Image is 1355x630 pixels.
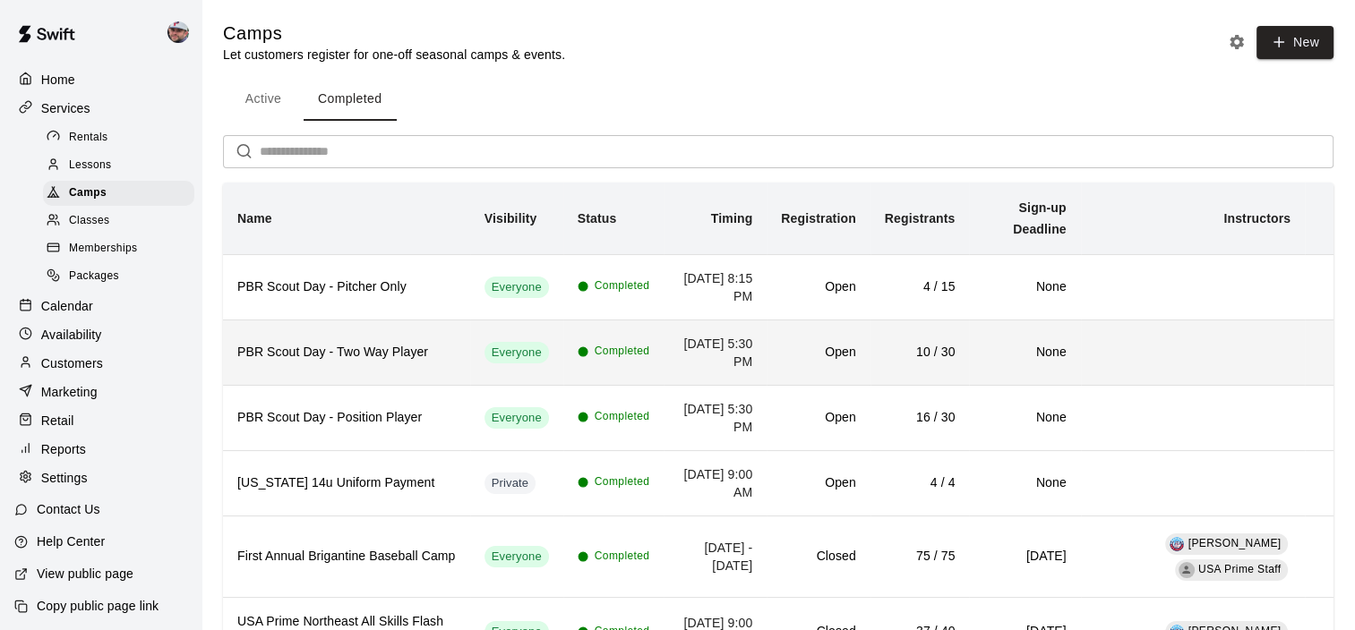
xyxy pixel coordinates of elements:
p: Contact Us [37,500,100,518]
div: This service is visible to all of your customers [485,342,549,363]
p: Calendar [41,297,93,315]
h6: None [983,343,1066,362]
span: Packages [69,268,119,285]
a: Settings [14,464,187,491]
div: This service is visible to all of your customers [485,546,549,567]
p: Services [41,99,90,117]
a: Rentals [43,123,202,151]
td: [DATE] 5:30 PM [664,319,767,385]
h6: First Annual Brigantine Baseball Camp [237,547,456,566]
a: Home [14,66,187,93]
span: Completed [595,277,650,295]
span: Completed [595,548,650,566]
p: Reports [41,440,86,458]
h6: 10 / 30 [885,343,956,362]
b: Timing [711,211,753,226]
p: Marketing [41,383,98,401]
span: Everyone [485,345,549,362]
b: Registrants [885,211,956,226]
b: Name [237,211,272,226]
h6: PBR Scout Day - Two Way Player [237,343,456,362]
h5: Camps [223,21,565,46]
span: Classes [69,212,109,230]
h6: None [983,408,1066,428]
span: Everyone [485,410,549,427]
a: Calendar [14,293,187,319]
h6: Open [781,343,855,362]
img: Noah Stofman [1169,536,1185,552]
h6: [US_STATE] 14u Uniform Payment [237,473,456,493]
div: Packages [43,264,194,289]
a: Memberships [43,235,202,263]
h6: Open [781,473,855,493]
span: Everyone [485,549,549,566]
span: Rentals [69,129,108,147]
div: Camps [43,181,194,206]
p: Settings [41,469,88,487]
b: Visibility [485,211,537,226]
a: Lessons [43,151,202,179]
a: Camps [43,180,202,208]
h6: Open [781,277,855,297]
a: Customers [14,350,187,377]
span: Completed [595,408,650,426]
button: New [1256,26,1334,59]
a: Marketing [14,379,187,405]
span: [PERSON_NAME] [1188,537,1282,549]
b: Sign-up Deadline [1013,200,1067,236]
b: Registration [781,211,855,226]
div: This service is visible to all of your customers [485,277,549,298]
h6: 75 / 75 [885,547,956,566]
h6: PBR Scout Day - Position Player [237,408,456,428]
b: Instructors [1223,211,1291,226]
button: Completed [304,78,396,121]
a: Availability [14,321,187,348]
p: Customers [41,354,103,372]
b: Status [578,211,617,226]
div: Classes [43,209,194,234]
p: Let customers register for one-off seasonal camps & events. [223,46,565,64]
div: This service is visible to all of your customers [485,407,549,429]
p: Retail [41,412,74,430]
div: Alec Silverman [164,14,202,50]
a: Reports [14,436,187,463]
span: Memberships [69,240,137,258]
span: Camps [69,184,107,202]
p: View public page [37,565,133,583]
td: [DATE] 5:30 PM [664,385,767,450]
a: Retail [14,407,187,434]
div: USA Prime Staff [1179,562,1195,578]
span: USA Prime Staff [1198,563,1281,575]
span: Everyone [485,279,549,296]
div: Rentals [43,125,194,150]
td: [DATE] 9:00 AM [664,450,767,515]
div: This service is hidden, and can only be accessed via a direct link [485,472,536,494]
button: Active [223,78,304,121]
a: Classes [43,208,202,235]
a: Services [14,95,187,122]
a: New [1250,34,1334,49]
a: Packages [43,263,202,291]
p: Help Center [37,532,105,550]
h6: 4 / 15 [885,277,956,297]
img: Alec Silverman [167,21,189,43]
p: Availability [41,326,102,344]
span: Lessons [69,157,112,175]
h6: 16 / 30 [885,408,956,428]
h6: Closed [781,547,855,566]
td: [DATE] 8:15 PM [664,254,767,319]
h6: Open [781,408,855,428]
h6: PBR Scout Day - Pitcher Only [237,277,456,297]
p: Copy public page link [37,597,159,615]
span: Private [485,475,536,492]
